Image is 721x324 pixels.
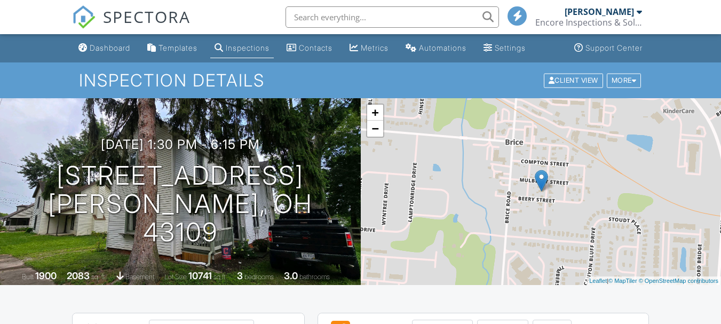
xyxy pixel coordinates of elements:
[299,43,332,52] div: Contacts
[210,38,274,58] a: Inspections
[237,270,243,281] div: 3
[91,273,106,281] span: sq. ft.
[244,273,274,281] span: bedrooms
[226,43,270,52] div: Inspections
[570,38,647,58] a: Support Center
[345,38,393,58] a: Metrics
[213,273,227,281] span: sq.ft.
[143,38,202,58] a: Templates
[585,43,643,52] div: Support Center
[35,270,57,281] div: 1900
[284,270,298,281] div: 3.0
[299,273,330,281] span: bathrooms
[607,73,641,88] div: More
[589,278,607,284] a: Leaflet
[639,278,718,284] a: © OpenStreetMap contributors
[188,270,212,281] div: 10741
[419,43,466,52] div: Automations
[17,162,344,246] h1: [STREET_ADDRESS] [PERSON_NAME], OH 43109
[125,273,154,281] span: basement
[72,5,96,29] img: The Best Home Inspection Software - Spectora
[361,43,389,52] div: Metrics
[90,43,130,52] div: Dashboard
[401,38,471,58] a: Automations (Basic)
[367,105,383,121] a: Zoom in
[587,276,721,286] div: |
[159,43,197,52] div: Templates
[495,43,526,52] div: Settings
[282,38,337,58] a: Contacts
[535,17,642,28] div: Encore Inspections & Solutions
[67,270,90,281] div: 2083
[101,137,260,152] h3: [DATE] 1:30 pm - 6:15 pm
[164,273,187,281] span: Lot Size
[544,73,603,88] div: Client View
[608,278,637,284] a: © MapTiler
[367,121,383,137] a: Zoom out
[22,273,34,281] span: Built
[103,5,191,28] span: SPECTORA
[79,71,642,90] h1: Inspection Details
[72,14,191,37] a: SPECTORA
[74,38,134,58] a: Dashboard
[286,6,499,28] input: Search everything...
[479,38,530,58] a: Settings
[565,6,634,17] div: [PERSON_NAME]
[543,76,606,84] a: Client View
